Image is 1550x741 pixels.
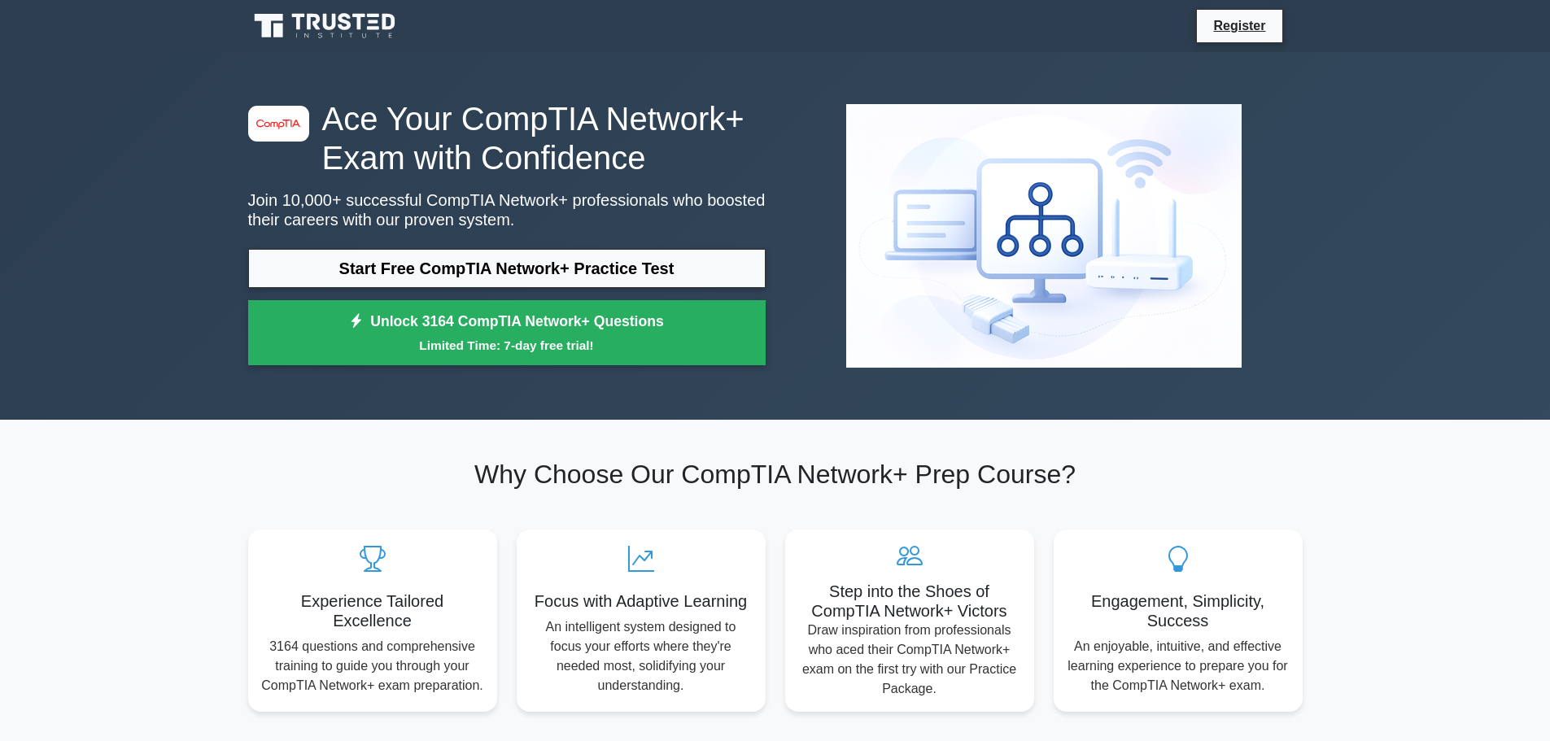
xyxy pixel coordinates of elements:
h5: Focus with Adaptive Learning [530,591,753,611]
p: An intelligent system designed to focus your efforts where they're needed most, solidifying your ... [530,617,753,695]
h2: Why Choose Our CompTIA Network+ Prep Course? [248,459,1303,490]
h1: Ace Your CompTIA Network+ Exam with Confidence [248,99,766,177]
h5: Engagement, Simplicity, Success [1067,591,1290,630]
a: Unlock 3164 CompTIA Network+ QuestionsLimited Time: 7-day free trial! [248,300,766,365]
small: Limited Time: 7-day free trial! [269,336,745,355]
p: Join 10,000+ successful CompTIA Network+ professionals who boosted their careers with our proven ... [248,190,766,229]
p: Draw inspiration from professionals who aced their CompTIA Network+ exam on the first try with ou... [798,621,1021,699]
h5: Experience Tailored Excellence [261,591,484,630]
img: CompTIA Network+ Preview [833,91,1255,381]
a: Start Free CompTIA Network+ Practice Test [248,249,766,288]
p: An enjoyable, intuitive, and effective learning experience to prepare you for the CompTIA Network... [1067,637,1290,695]
p: 3164 questions and comprehensive training to guide you through your CompTIA Network+ exam prepara... [261,637,484,695]
h5: Step into the Shoes of CompTIA Network+ Victors [798,582,1021,621]
a: Register [1203,15,1275,36]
